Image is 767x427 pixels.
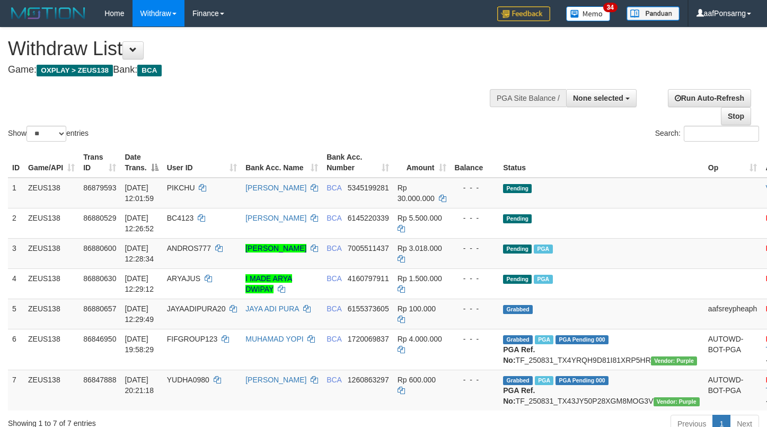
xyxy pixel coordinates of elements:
[83,244,116,252] span: 86880600
[348,304,389,313] span: Copy 6155373605 to clipboard
[83,304,116,313] span: 86880657
[125,214,154,233] span: [DATE] 12:26:52
[704,370,762,411] td: AUTOWD-BOT-PGA
[668,89,751,107] a: Run Auto-Refresh
[651,356,697,365] span: Vendor URL: https://trx4.1velocity.biz
[503,184,532,193] span: Pending
[327,244,341,252] span: BCA
[534,275,552,284] span: Marked by aafnoeunsreypich
[8,147,24,178] th: ID
[125,335,154,354] span: [DATE] 19:58:29
[499,370,704,411] td: TF_250831_TX43JY50P28XGM8MOG3V
[167,274,200,283] span: ARYAJUS
[573,94,623,102] span: None selected
[245,304,299,313] a: JAYA ADI PURA
[535,335,553,344] span: Marked by aafnoeunsreypich
[8,268,24,299] td: 4
[167,335,218,343] span: FIFGROUP123
[398,184,435,203] span: Rp 30.000.000
[245,244,306,252] a: [PERSON_NAME]
[83,376,116,384] span: 86847888
[79,147,120,178] th: Trans ID: activate to sort column ascending
[245,335,303,343] a: MUHAMAD YOPI
[534,245,552,254] span: Marked by aafnoeunsreypich
[503,214,532,223] span: Pending
[245,214,306,222] a: [PERSON_NAME]
[125,304,154,324] span: [DATE] 12:29:49
[8,65,501,75] h4: Game: Bank:
[125,244,154,263] span: [DATE] 12:28:34
[348,244,389,252] span: Copy 7005511437 to clipboard
[8,208,24,238] td: 2
[327,335,341,343] span: BCA
[499,329,704,370] td: TF_250831_TX4YRQH9D81I81XRP5HR
[24,147,79,178] th: Game/API: activate to sort column ascending
[327,274,341,283] span: BCA
[245,376,306,384] a: [PERSON_NAME]
[490,89,566,107] div: PGA Site Balance /
[327,376,341,384] span: BCA
[8,238,24,268] td: 3
[398,214,442,222] span: Rp 5.500.000
[398,335,442,343] span: Rp 4.000.000
[398,304,436,313] span: Rp 100.000
[503,386,535,405] b: PGA Ref. No:
[8,126,89,142] label: Show entries
[603,3,618,12] span: 34
[455,213,495,223] div: - - -
[535,376,553,385] span: Marked by aafnoeunsreypich
[8,299,24,329] td: 5
[503,345,535,364] b: PGA Ref. No:
[398,376,436,384] span: Rp 600.000
[83,214,116,222] span: 86880529
[24,329,79,370] td: ZEUS138
[24,178,79,208] td: ZEUS138
[8,178,24,208] td: 1
[455,243,495,254] div: - - -
[348,335,389,343] span: Copy 1720069837 to clipboard
[455,182,495,193] div: - - -
[24,370,79,411] td: ZEUS138
[503,335,533,344] span: Grabbed
[163,147,242,178] th: User ID: activate to sort column ascending
[566,6,611,21] img: Button%20Memo.svg
[627,6,680,21] img: panduan.png
[684,126,759,142] input: Search:
[455,334,495,344] div: - - -
[497,6,550,21] img: Feedback.jpg
[83,335,116,343] span: 86846950
[348,184,389,192] span: Copy 5345199281 to clipboard
[704,147,762,178] th: Op: activate to sort column ascending
[503,245,532,254] span: Pending
[348,214,389,222] span: Copy 6145220339 to clipboard
[24,299,79,329] td: ZEUS138
[167,184,195,192] span: PIKCHU
[167,376,209,384] span: YUDHA0980
[327,214,341,222] span: BCA
[8,5,89,21] img: MOTION_logo.png
[120,147,162,178] th: Date Trans.: activate to sort column descending
[24,208,79,238] td: ZEUS138
[245,184,306,192] a: [PERSON_NAME]
[704,329,762,370] td: AUTOWD-BOT-PGA
[655,126,759,142] label: Search:
[137,65,161,76] span: BCA
[327,184,341,192] span: BCA
[83,184,116,192] span: 86879593
[322,147,393,178] th: Bank Acc. Number: activate to sort column ascending
[348,274,389,283] span: Copy 4160797911 to clipboard
[393,147,451,178] th: Amount: activate to sort column ascending
[721,107,751,125] a: Stop
[125,184,154,203] span: [DATE] 12:01:59
[556,376,609,385] span: PGA Pending
[451,147,499,178] th: Balance
[27,126,66,142] select: Showentries
[327,304,341,313] span: BCA
[704,299,762,329] td: aafsreypheaph
[83,274,116,283] span: 86880630
[455,273,495,284] div: - - -
[8,38,501,59] h1: Withdraw List
[167,214,194,222] span: BC4123
[8,370,24,411] td: 7
[398,274,442,283] span: Rp 1.500.000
